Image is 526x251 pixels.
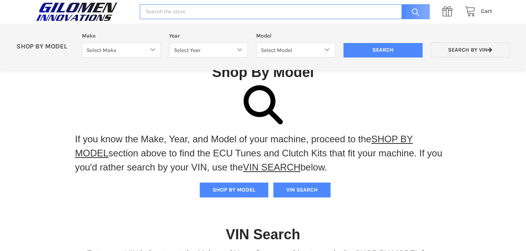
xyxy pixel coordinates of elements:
label: Model [256,32,335,40]
a: GILOMEN INNOVATIONS [34,2,132,22]
span: Cart [481,8,492,14]
a: Search by VIN [431,43,510,58]
input: Search [343,43,423,58]
p: If you know the Make, Year, and Model of your machine, proceed to the section above to find the E... [75,132,451,174]
input: Search the store [140,4,429,20]
a: Cart [461,7,492,16]
button: VIN SEARCH [273,183,331,197]
a: VIN SEARCH [243,162,300,172]
img: GILOMEN INNOVATIONS [34,2,120,22]
label: Year [169,32,248,40]
h1: Shop By Model [34,63,492,81]
h1: VIN Search [226,226,300,243]
button: SHOP BY MODEL [200,183,268,197]
label: Make [82,32,161,40]
p: SHOP BY MODEL [12,43,78,51]
a: SHOP BY MODEL [75,134,413,158]
input: Search [398,4,430,20]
